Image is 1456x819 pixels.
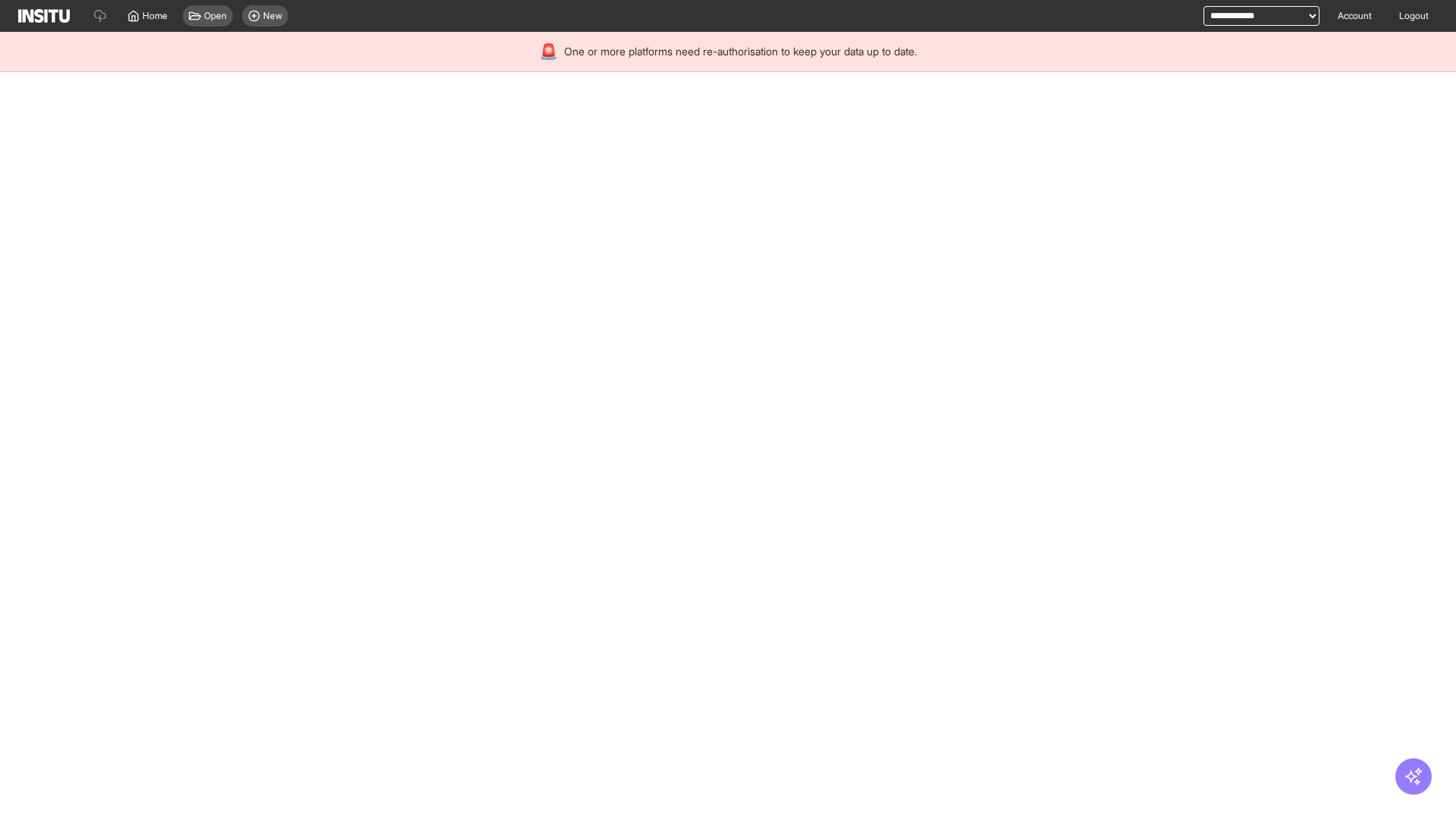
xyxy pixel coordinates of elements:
[263,10,282,22] span: New
[143,10,168,22] span: Home
[539,41,558,62] div: 🚨
[564,44,917,59] span: One or more platforms need re-authorisation to keep your data up to date.
[18,9,70,23] img: Logo
[204,10,227,22] span: Open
